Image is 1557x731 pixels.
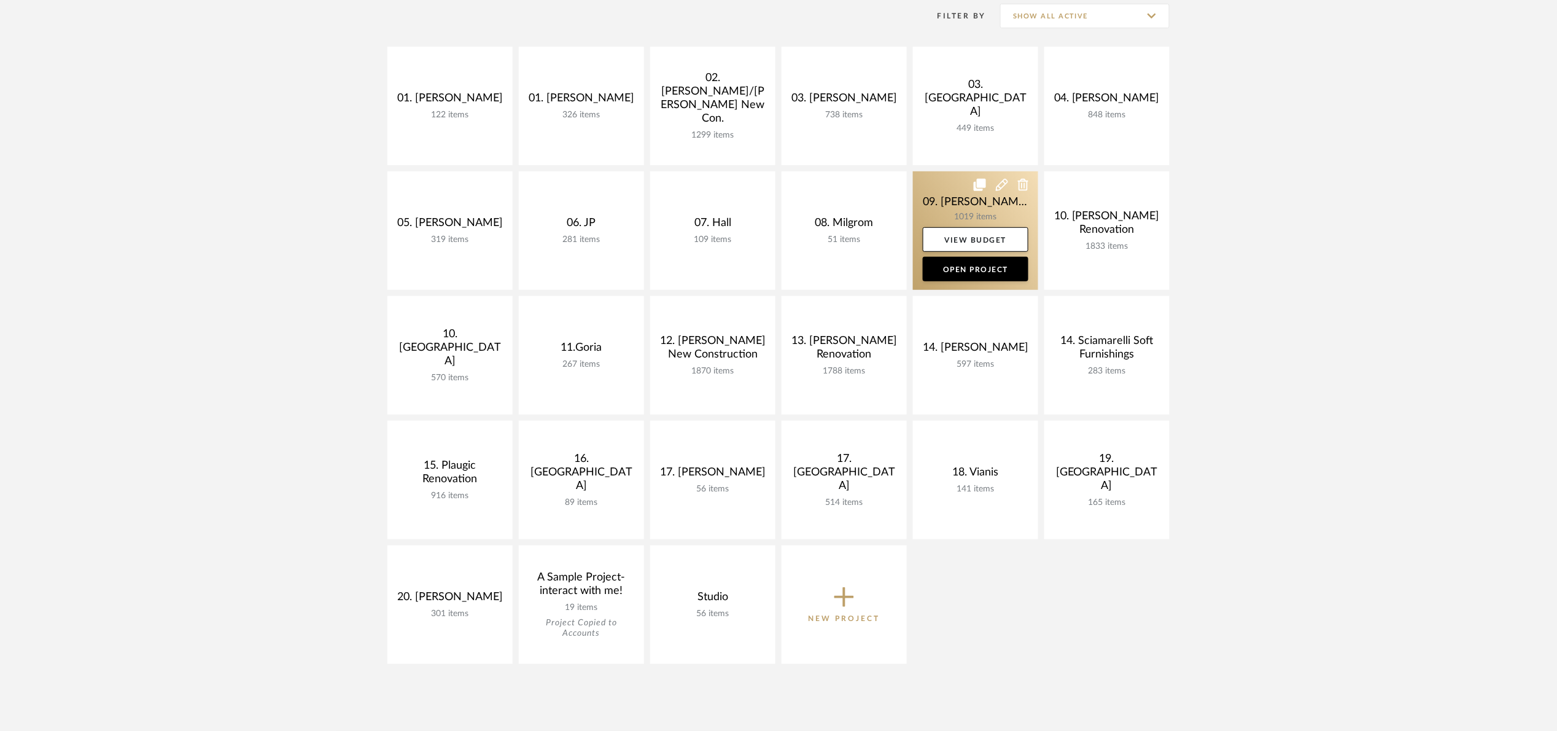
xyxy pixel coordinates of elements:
a: View Budget [923,227,1028,252]
div: 03. [GEOGRAPHIC_DATA] [923,78,1028,123]
button: New Project [782,545,907,664]
a: Open Project [923,257,1028,281]
div: 301 items [397,609,503,619]
div: 18. Vianis [923,466,1028,484]
div: 10. [PERSON_NAME] Renovation [1054,209,1160,241]
div: 19. [GEOGRAPHIC_DATA] [1054,452,1160,498]
div: 449 items [923,123,1028,134]
div: Project Copied to Accounts [529,618,634,639]
div: 08. Milgrom [791,216,897,235]
div: 283 items [1054,366,1160,377]
div: 20. [PERSON_NAME] [397,590,503,609]
div: 17. [PERSON_NAME] [660,466,766,484]
div: 15. Plaugic Renovation [397,459,503,491]
div: 14. [PERSON_NAME] [923,341,1028,359]
div: 14. Sciamarelli Soft Furnishings [1054,334,1160,366]
div: 916 items [397,491,503,501]
div: 13. [PERSON_NAME] Renovation [791,334,897,366]
div: 07. Hall [660,216,766,235]
div: 165 items [1054,498,1160,508]
div: 01. [PERSON_NAME] [529,92,634,110]
div: 56 items [660,609,766,619]
div: 1833 items [1054,241,1160,252]
div: 848 items [1054,110,1160,120]
div: 10. [GEOGRAPHIC_DATA] [397,327,503,373]
div: Filter By [922,10,986,22]
div: Studio [660,590,766,609]
div: 597 items [923,359,1028,370]
div: 267 items [529,359,634,370]
div: 281 items [529,235,634,245]
div: 19 items [529,603,634,613]
div: 738 items [791,110,897,120]
div: 11.Goria [529,341,634,359]
div: 1870 items [660,366,766,377]
div: 51 items [791,235,897,245]
div: A Sample Project- interact with me! [529,571,634,603]
div: 01. [PERSON_NAME] [397,92,503,110]
div: 17. [GEOGRAPHIC_DATA] [791,452,897,498]
div: 570 items [397,373,503,383]
div: 141 items [923,484,1028,495]
div: 56 items [660,484,766,495]
div: 109 items [660,235,766,245]
div: 02. [PERSON_NAME]/[PERSON_NAME] New Con. [660,71,766,130]
div: 12. [PERSON_NAME] New Construction [660,334,766,366]
div: 89 items [529,498,634,508]
div: 319 items [397,235,503,245]
p: New Project [809,612,880,625]
div: 03. [PERSON_NAME] [791,92,897,110]
div: 05. [PERSON_NAME] [397,216,503,235]
div: 16. [GEOGRAPHIC_DATA] [529,452,634,498]
div: 1788 items [791,366,897,377]
div: 514 items [791,498,897,508]
div: 04. [PERSON_NAME] [1054,92,1160,110]
div: 122 items [397,110,503,120]
div: 1299 items [660,130,766,141]
div: 326 items [529,110,634,120]
div: 06. JP [529,216,634,235]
